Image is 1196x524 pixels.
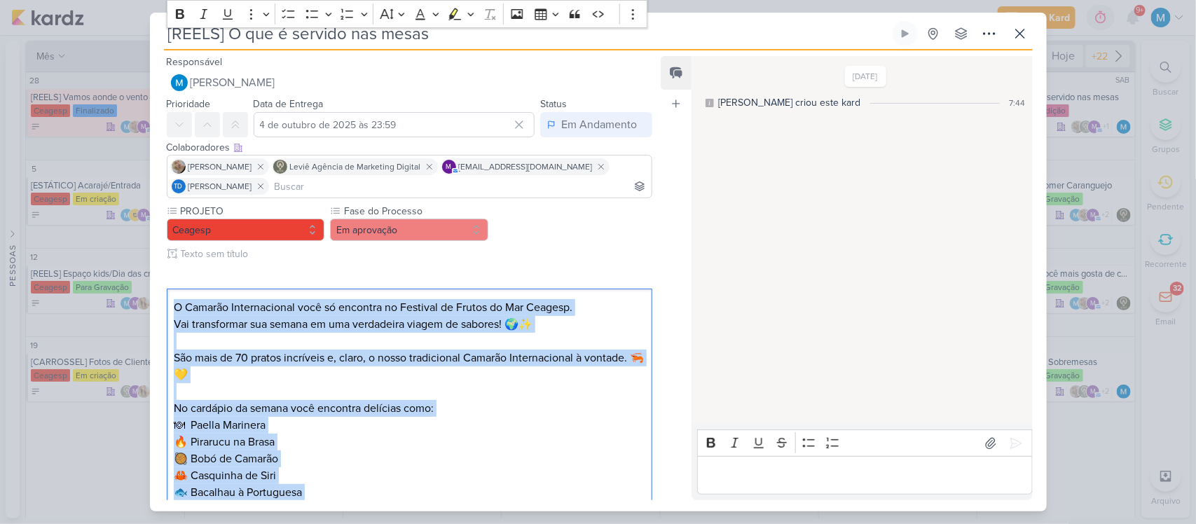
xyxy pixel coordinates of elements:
[167,219,325,241] button: Ceagesp
[273,160,287,174] img: Leviê Agência de Marketing Digital
[174,299,645,316] p: O Camarão Internacional você só encontra no Festival de Frutos do Mar Ceagesp.
[1010,97,1026,109] div: 7:44
[171,74,188,91] img: MARIANA MIRANDA
[697,429,1032,457] div: Editor toolbar
[167,140,653,155] div: Colaboradores
[167,70,653,95] button: [PERSON_NAME]
[188,180,252,193] span: [PERSON_NAME]
[718,95,860,110] div: [PERSON_NAME] criou este kard
[343,204,488,219] label: Fase do Processo
[167,56,223,68] label: Responsável
[900,28,911,39] div: Ligar relógio
[540,98,567,110] label: Status
[272,178,649,195] input: Buscar
[446,164,452,171] p: m
[172,160,186,174] img: Sarah Violante
[540,112,652,137] button: Em Andamento
[167,98,211,110] label: Prioridade
[442,160,456,174] div: mlegnaioli@gmail.com
[174,184,183,191] p: Td
[179,204,325,219] label: PROJETO
[561,116,637,133] div: Em Andamento
[697,456,1032,495] div: Editor editing area: main
[174,350,645,383] p: São mais de 70 pratos incríveis e, claro, o nosso tradicional Camarão Internacional à vontade. 🦐💛
[290,160,421,173] span: Leviê Agência de Marketing Digital
[164,21,890,46] input: Kard Sem Título
[188,160,252,173] span: [PERSON_NAME]
[178,247,653,261] input: Texto sem título
[459,160,593,173] span: [EMAIL_ADDRESS][DOMAIN_NAME]
[191,74,275,91] span: [PERSON_NAME]
[254,112,535,137] input: Select a date
[172,179,186,193] div: Thais de carvalho
[174,316,645,333] p: Vai transformar sua semana em uma verdadeira viagem de sabores! 🌍✨
[174,400,645,501] p: No cardápio da semana você encontra delícias como: 🍽 Paella Marinera 🔥 Pirarucu na Brasa 🥘 Bobó d...
[254,98,324,110] label: Data de Entrega
[330,219,488,241] button: Em aprovação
